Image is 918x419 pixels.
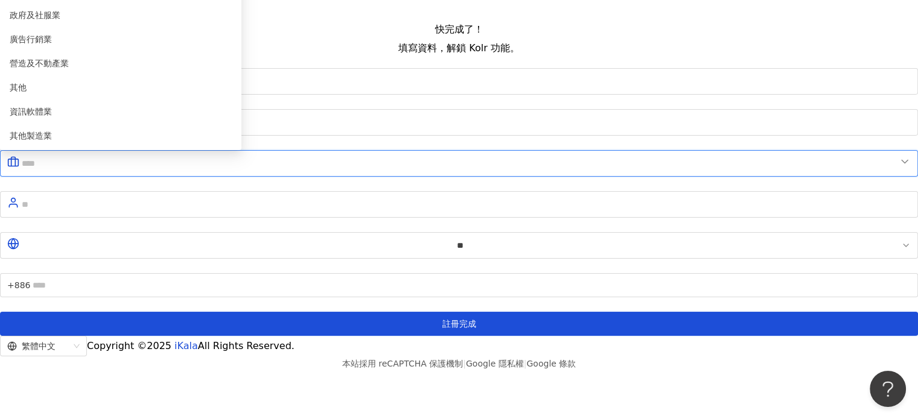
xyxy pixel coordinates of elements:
[174,340,198,351] a: iKala
[524,359,527,368] span: |
[526,359,576,368] a: Google 條款
[10,33,232,46] span: 廣告行銷業
[463,359,466,368] span: |
[10,57,232,70] span: 營造及不動產業
[10,8,232,22] span: 政府及社服業
[442,319,476,329] span: 註冊完成
[398,42,520,54] span: 填寫資料，解鎖 Kolr 功能。
[7,279,30,292] span: +886
[870,371,906,407] iframe: Help Scout Beacon - Open
[10,105,232,118] span: 資訊軟體業
[466,359,524,368] a: Google 隱私權
[435,24,483,35] span: 快完成了！
[342,356,576,371] span: 本站採用 reCAPTCHA 保護機制
[87,340,295,351] span: Copyright © 2025 All Rights Reserved.
[10,129,232,142] span: 其他製造業
[7,336,69,356] div: 繁體中文
[10,81,232,94] span: 其他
